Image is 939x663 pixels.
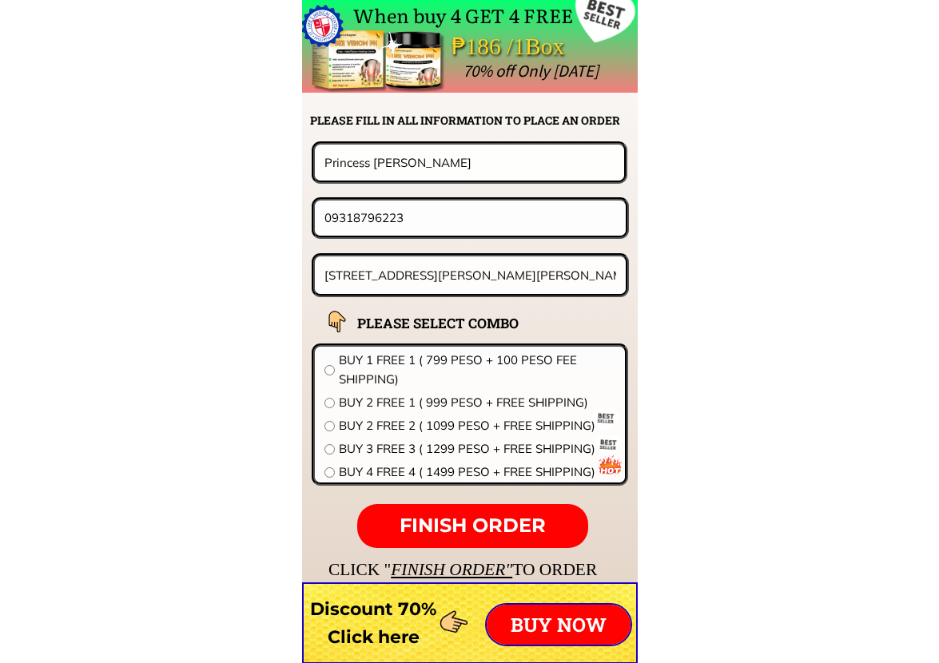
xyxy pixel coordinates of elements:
[339,439,615,459] span: BUY 3 FREE 3 ( 1299 PESO + FREE SHIPPING)
[357,312,559,334] h2: PLEASE SELECT COMBO
[320,256,621,294] input: Address
[391,560,512,579] span: FINISH ORDER"
[339,393,615,412] span: BUY 2 FREE 1 ( 999 PESO + FREE SHIPPING)
[339,351,615,389] span: BUY 1 FREE 1 ( 799 PESO + 100 PESO FEE SHIPPING)
[452,28,610,66] div: ₱186 /1Box
[487,605,631,645] p: BUY NOW
[320,200,620,235] input: Phone number
[310,112,636,129] h2: PLEASE FILL IN ALL INFORMATION TO PLACE AN ORDER
[339,463,615,482] span: BUY 4 FREE 4 ( 1499 PESO + FREE SHIPPING)
[339,416,615,435] span: BUY 2 FREE 2 ( 1099 PESO + FREE SHIPPING)
[302,595,445,651] h3: Discount 70% Click here
[320,145,619,180] input: Your name
[400,514,546,537] span: FINISH ORDER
